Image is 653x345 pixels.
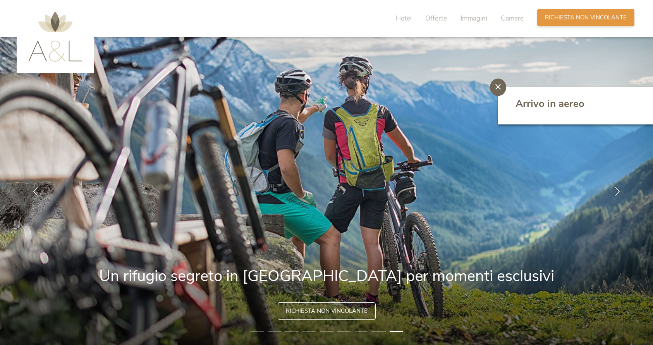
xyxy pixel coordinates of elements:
a: Arrivo in aereo [516,97,639,115]
span: Arrivo in aereo [516,97,584,110]
span: Richiesta non vincolante [545,14,627,22]
span: Offerte [425,14,447,23]
span: Hotel [396,14,412,23]
span: Camere [501,14,524,23]
img: AMONTI & LUNARIS Wellnessresort [28,12,82,62]
span: Immagini [461,14,487,23]
span: Richiesta non vincolante [286,307,368,315]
